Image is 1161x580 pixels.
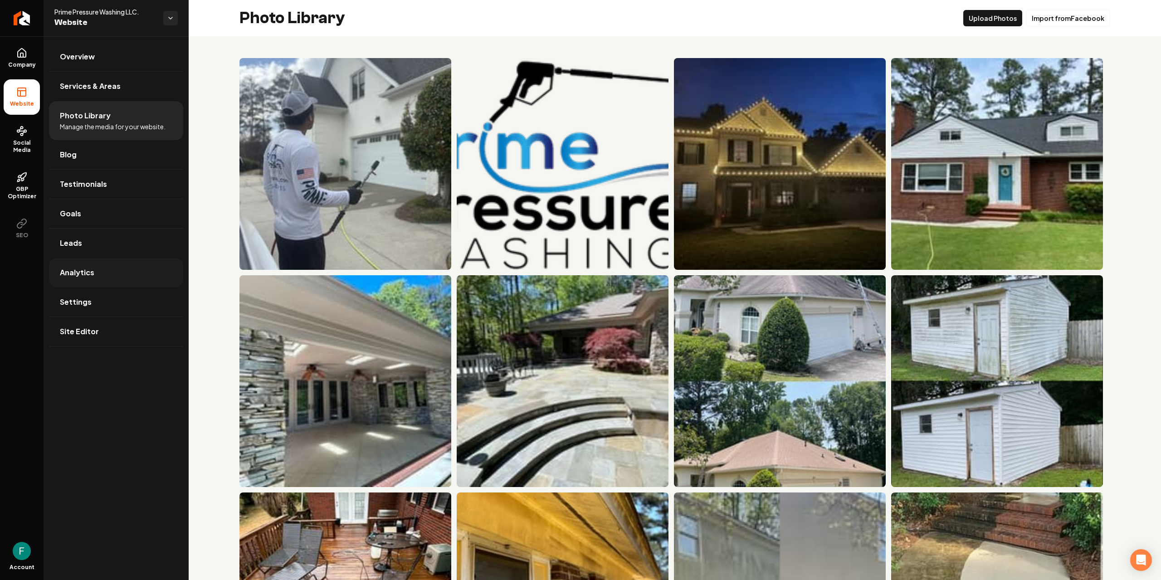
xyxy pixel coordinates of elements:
[239,9,345,27] h2: Photo Library
[14,11,30,25] img: Rebolt Logo
[60,267,94,278] span: Analytics
[60,326,99,337] span: Site Editor
[4,185,40,200] span: GBP Optimizer
[4,165,40,207] a: GBP Optimizer
[54,7,156,16] span: Prime Pressure Washing LLC.
[6,100,38,107] span: Website
[49,258,183,287] a: Analytics
[674,58,886,270] img: No alt text set for this photo
[4,211,40,246] button: SEO
[891,275,1103,487] img: No alt text set for this photo
[963,10,1022,26] button: Upload Photos
[49,170,183,199] a: Testimonials
[60,297,92,307] span: Settings
[4,40,40,76] a: Company
[49,199,183,228] a: Goals
[60,51,95,62] span: Overview
[49,72,183,101] a: Services & Areas
[5,61,39,68] span: Company
[1130,549,1152,571] div: Open Intercom Messenger
[49,229,183,258] a: Leads
[1026,10,1110,26] button: Import fromFacebook
[60,122,166,131] span: Manage the media for your website.
[60,81,121,92] span: Services & Areas
[49,317,183,346] a: Site Editor
[674,275,886,487] img: No alt text set for this photo
[60,208,81,219] span: Goals
[12,232,32,239] span: SEO
[457,58,668,270] img: No alt text set for this photo
[60,110,111,121] span: Photo Library
[239,58,451,270] img: Man using a pressure washer to clean the exterior of a home on a sunny day.
[54,16,156,29] span: Website
[4,139,40,154] span: Social Media
[4,118,40,161] a: Social Media
[13,542,31,560] img: Frank Jimenez
[10,564,34,571] span: Account
[13,542,31,560] button: Open user button
[49,42,183,71] a: Overview
[49,140,183,169] a: Blog
[239,275,451,487] img: No alt text set for this photo
[49,288,183,317] a: Settings
[891,58,1103,270] img: No alt text set for this photo
[60,238,82,249] span: Leads
[60,179,107,190] span: Testimonials
[457,275,668,487] img: No alt text set for this photo
[60,149,77,160] span: Blog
